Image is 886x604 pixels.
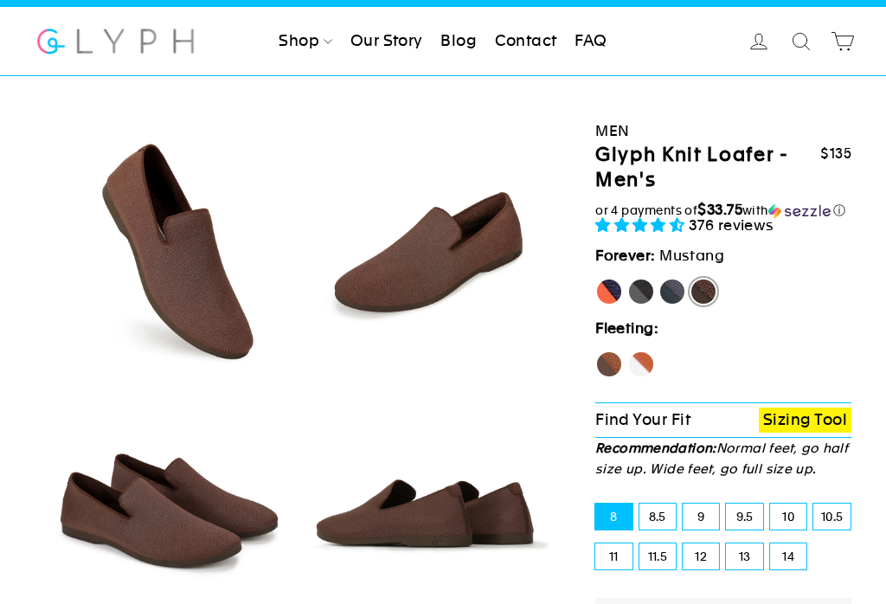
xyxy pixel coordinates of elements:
[595,202,851,219] div: or 4 payments of$33.75withSezzle Click to learn more about Sezzle
[595,504,632,530] label: 8
[768,203,831,219] img: Sezzle
[726,543,762,569] label: 13
[683,543,719,569] label: 12
[627,278,655,305] label: Panther
[595,410,690,428] span: Find Your Fit
[759,408,851,433] a: Sizing Tool
[568,22,613,61] a: FAQ
[272,22,339,61] a: Shop
[820,145,851,162] span: $135
[659,247,724,264] span: Mustang
[595,143,820,192] h1: Glyph Knit Loafer - Men's
[595,216,689,234] span: 4.73 stars
[639,543,676,569] label: 11.5
[595,202,851,219] div: or 4 payments of with
[595,119,851,143] div: Men
[813,504,850,530] label: 10.5
[42,127,288,373] img: Mustang
[658,278,686,305] label: Rhino
[595,440,716,455] strong: Recommendation:
[697,201,742,218] span: $33.75
[595,278,623,305] label: [PERSON_NAME]
[639,504,676,530] label: 8.5
[343,22,430,61] a: Our Story
[595,543,632,569] label: 11
[595,438,851,479] p: Normal feet, go half size up. Wide feet, go full size up.
[770,543,806,569] label: 14
[683,504,719,530] label: 9
[595,350,623,378] label: Hawk
[595,319,658,337] strong: Fleeting:
[304,127,549,373] img: Mustang
[627,350,655,378] label: Fox
[595,247,656,264] strong: Forever:
[726,504,762,530] label: 9.5
[689,216,774,234] span: 376 reviews
[35,18,196,64] img: Glyph
[690,278,717,305] label: Mustang
[488,22,564,61] a: Contact
[770,504,806,530] label: 10
[433,22,484,61] a: Blog
[272,22,613,61] ul: Primary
